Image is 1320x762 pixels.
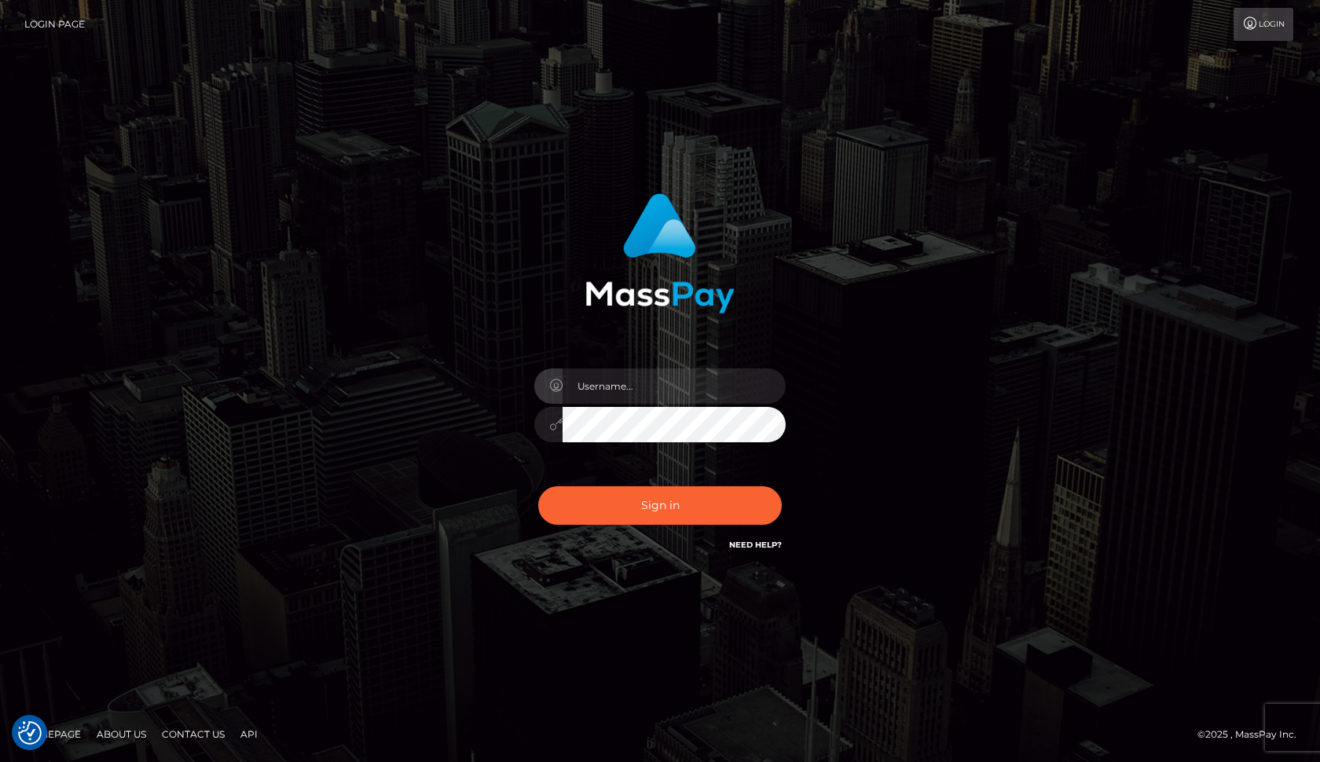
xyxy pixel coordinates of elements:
[563,368,786,404] input: Username...
[585,193,735,313] img: MassPay Login
[538,486,782,525] button: Sign in
[729,540,782,550] a: Need Help?
[18,721,42,745] button: Consent Preferences
[18,721,42,745] img: Revisit consent button
[1234,8,1293,41] a: Login
[234,722,264,746] a: API
[17,722,87,746] a: Homepage
[1197,726,1308,743] div: © 2025 , MassPay Inc.
[90,722,152,746] a: About Us
[24,8,85,41] a: Login Page
[156,722,231,746] a: Contact Us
